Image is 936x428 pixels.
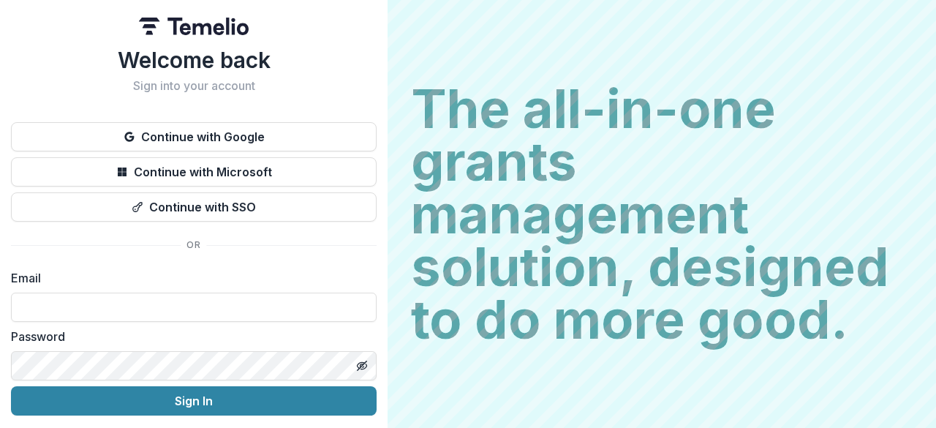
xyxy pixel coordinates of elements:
[11,122,377,151] button: Continue with Google
[11,79,377,93] h2: Sign into your account
[11,269,368,287] label: Email
[11,386,377,416] button: Sign In
[11,328,368,345] label: Password
[11,192,377,222] button: Continue with SSO
[11,47,377,73] h1: Welcome back
[350,354,374,378] button: Toggle password visibility
[139,18,249,35] img: Temelio
[11,157,377,187] button: Continue with Microsoft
